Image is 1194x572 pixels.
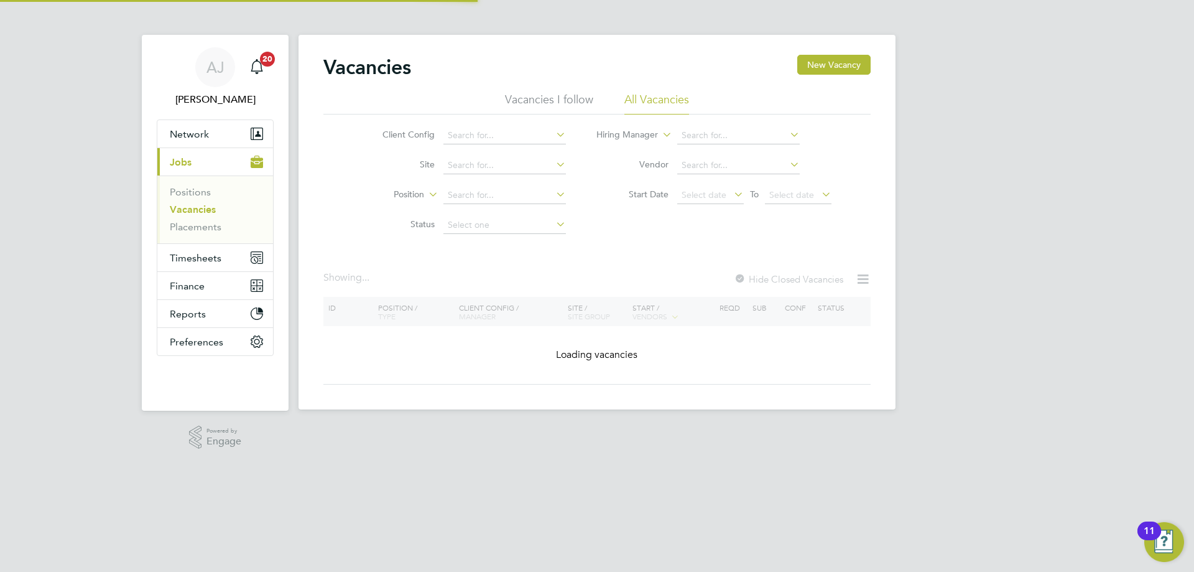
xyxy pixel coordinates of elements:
a: Go to home page [157,368,274,388]
span: Network [170,128,209,140]
li: All Vacancies [624,92,689,115]
a: Powered byEngage [189,426,242,449]
input: Search for... [443,157,566,174]
span: Adam Jorey [157,92,274,107]
a: Positions [170,186,211,198]
button: Reports [157,300,273,327]
button: Preferences [157,328,273,355]
input: Search for... [677,157,800,174]
label: Hiring Manager [586,129,658,141]
span: AJ [206,59,224,75]
a: Vacancies [170,204,216,215]
button: Jobs [157,148,273,176]
span: Powered by [206,426,241,436]
button: Open Resource Center, 11 new notifications [1144,522,1184,562]
div: Showing [323,271,372,284]
span: Preferences [170,336,223,348]
span: Timesheets [170,252,221,264]
div: Jobs [157,176,273,243]
label: Site [363,159,435,170]
input: Search for... [677,127,800,144]
div: 11 [1144,531,1155,547]
li: Vacancies I follow [505,92,593,115]
h2: Vacancies [323,55,411,80]
label: Hide Closed Vacancies [734,273,843,285]
span: Select date [682,189,726,200]
input: Select one [443,217,566,234]
a: Placements [170,221,221,233]
span: Engage [206,436,241,447]
nav: Main navigation [142,35,289,411]
span: ... [362,271,369,284]
span: Jobs [170,156,192,168]
label: Vendor [597,159,669,170]
button: Timesheets [157,244,273,271]
span: Select date [769,189,814,200]
button: New Vacancy [797,55,871,75]
label: Start Date [597,189,669,200]
label: Position [353,189,424,201]
input: Search for... [443,187,566,204]
button: Finance [157,272,273,299]
input: Search for... [443,127,566,144]
span: To [746,186,762,202]
span: Reports [170,308,206,320]
span: 20 [260,52,275,67]
a: AJ[PERSON_NAME] [157,47,274,107]
label: Status [363,218,435,230]
a: 20 [244,47,269,87]
label: Client Config [363,129,435,140]
button: Network [157,120,273,148]
span: Finance [170,280,205,292]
